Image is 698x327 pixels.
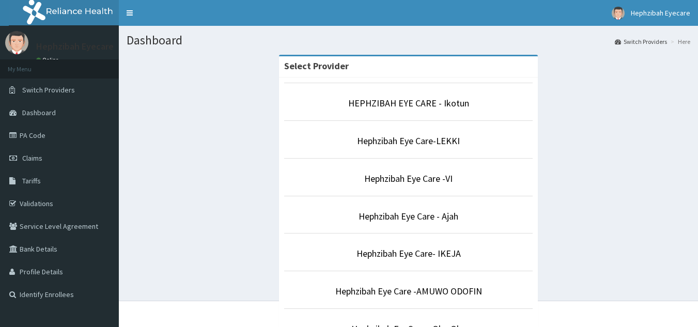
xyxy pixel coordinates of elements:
strong: Select Provider [284,60,349,72]
a: Online [36,56,61,64]
a: Switch Providers [615,37,667,46]
li: Here [668,37,690,46]
img: User Image [5,31,28,54]
span: Tariffs [22,176,41,185]
span: Switch Providers [22,85,75,95]
a: Hephzibah Eye Care -VI [364,173,453,184]
a: Hephzibah Eye Care-LEKKI [357,135,460,147]
span: Dashboard [22,108,56,117]
img: User Image [612,7,625,20]
p: Hephzibah Eyecare [36,42,114,51]
a: Hephzibah Eye Care - Ajah [359,210,458,222]
a: Hephzibah Eye Care- IKEJA [356,247,461,259]
span: Hephzibah Eyecare [631,8,690,18]
a: HEPHZIBAH EYE CARE - Ikotun [348,97,469,109]
a: Hephzibah Eye Care -AMUWO ODOFIN [335,285,482,297]
h1: Dashboard [127,34,690,47]
span: Claims [22,153,42,163]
